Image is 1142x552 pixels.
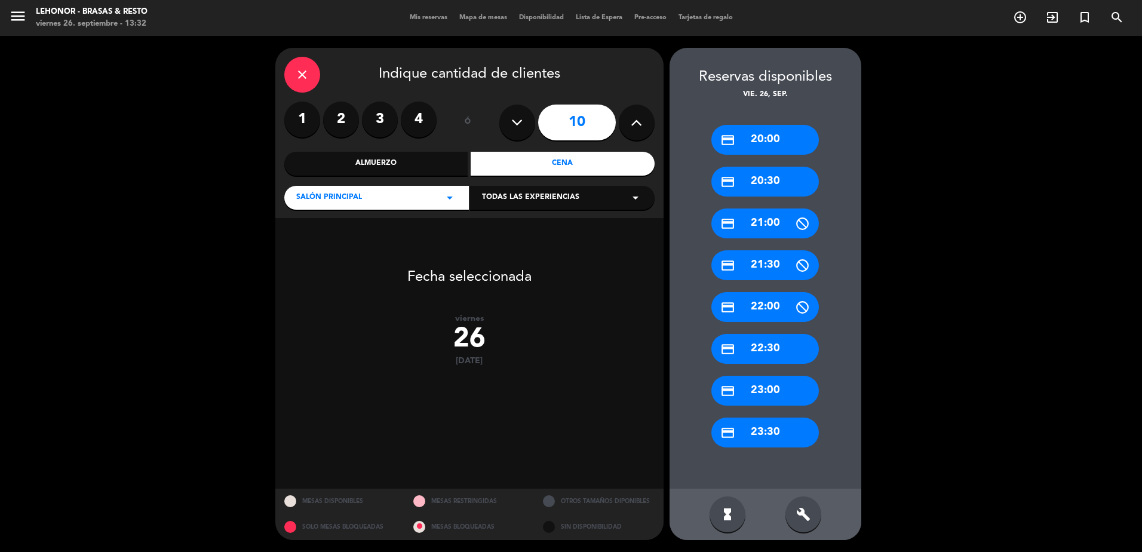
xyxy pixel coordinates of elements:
[670,66,861,89] div: Reservas disponibles
[275,314,664,324] div: viernes
[1045,10,1060,24] i: exit_to_app
[720,174,735,189] i: credit_card
[720,425,735,440] i: credit_card
[404,489,534,514] div: MESAS RESTRINGIDAS
[284,57,655,93] div: Indique cantidad de clientes
[9,7,27,29] button: menu
[570,14,628,21] span: Lista de Espera
[720,258,735,273] i: credit_card
[796,507,811,522] i: build
[720,300,735,315] i: credit_card
[9,7,27,25] i: menu
[1077,10,1092,24] i: turned_in_not
[673,14,739,21] span: Tarjetas de regalo
[670,89,861,101] div: vie. 26, sep.
[720,507,735,522] i: hourglass_full
[482,192,579,204] span: Todas las experiencias
[711,418,819,447] div: 23:30
[449,102,487,143] div: ó
[1013,10,1027,24] i: add_circle_outline
[628,191,643,205] i: arrow_drop_down
[296,192,362,204] span: Salón Principal
[711,292,819,322] div: 22:00
[284,102,320,137] label: 1
[711,125,819,155] div: 20:00
[471,152,655,176] div: Cena
[711,167,819,197] div: 20:30
[513,14,570,21] span: Disponibilidad
[628,14,673,21] span: Pre-acceso
[1110,10,1124,24] i: search
[443,191,457,205] i: arrow_drop_down
[362,102,398,137] label: 3
[275,489,405,514] div: MESAS DISPONIBLES
[720,384,735,398] i: credit_card
[404,514,534,540] div: MESAS BLOQUEADAS
[404,14,453,21] span: Mis reservas
[453,14,513,21] span: Mapa de mesas
[711,250,819,280] div: 21:30
[711,376,819,406] div: 23:00
[275,324,664,356] div: 26
[36,6,148,18] div: Lehonor - Brasas & Resto
[711,334,819,364] div: 22:30
[275,356,664,366] div: [DATE]
[720,342,735,357] i: credit_card
[401,102,437,137] label: 4
[284,152,468,176] div: Almuerzo
[275,251,664,289] div: Fecha seleccionada
[534,489,664,514] div: OTROS TAMAÑOS DIPONIBLES
[720,133,735,148] i: credit_card
[711,208,819,238] div: 21:00
[295,68,309,82] i: close
[534,514,664,540] div: SIN DISPONIBILIDAD
[275,514,405,540] div: SOLO MESAS BLOQUEADAS
[720,216,735,231] i: credit_card
[36,18,148,30] div: viernes 26. septiembre - 13:32
[323,102,359,137] label: 2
